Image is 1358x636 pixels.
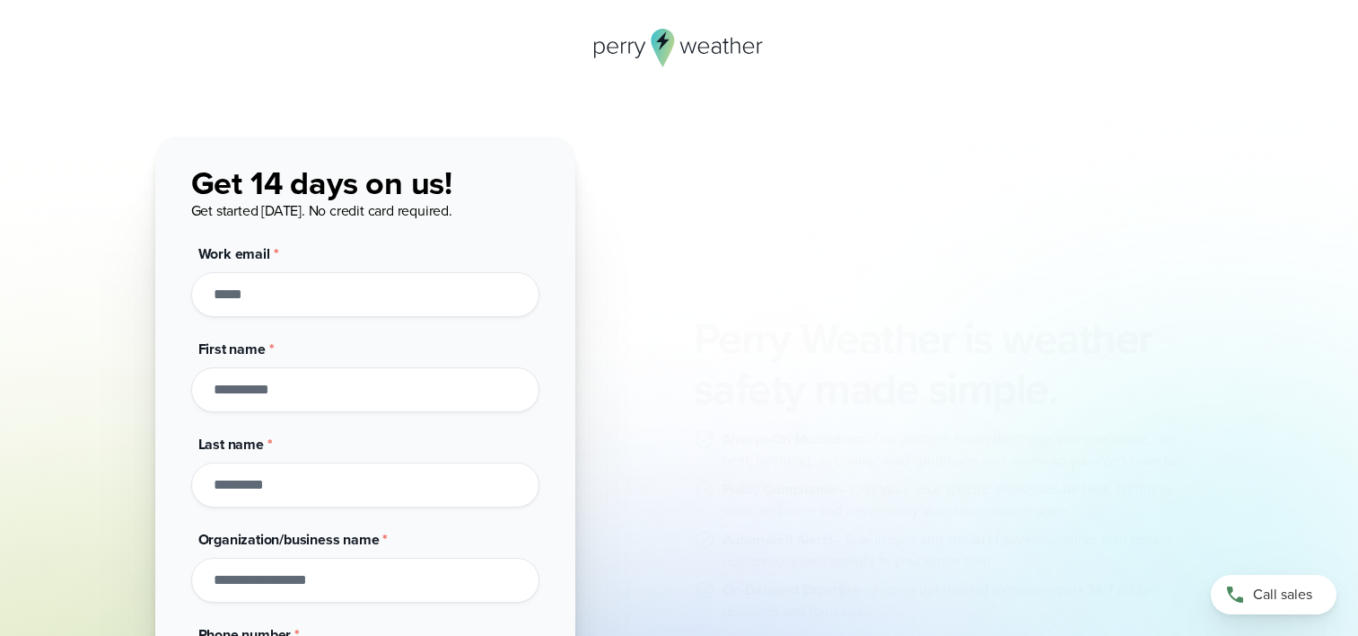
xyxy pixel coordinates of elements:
[1211,575,1336,614] a: Call sales
[191,159,452,207] span: Get 14 days on us!
[198,434,264,455] span: Last name
[198,529,380,550] span: Organization/business name
[191,200,452,221] span: Get started [DATE]. No credit card required.
[1253,584,1312,605] span: Call sales
[198,339,266,359] span: First name
[198,243,270,264] span: Work email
